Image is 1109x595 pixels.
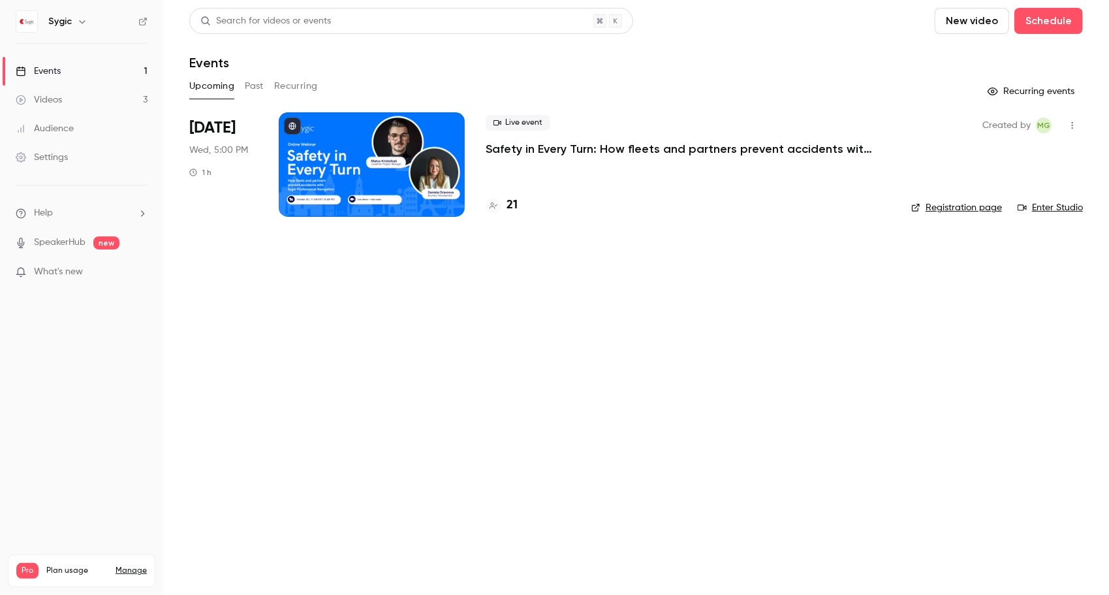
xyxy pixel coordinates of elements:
a: Manage [116,566,147,576]
span: new [93,236,119,249]
a: SpeakerHub [34,236,86,249]
div: Oct 22 Wed, 11:00 AM (America/New York) [189,112,258,217]
div: Events [16,65,61,78]
button: Recurring [274,76,318,97]
a: Registration page [911,201,1002,214]
span: Created by [982,118,1031,133]
span: Wed, 5:00 PM [189,144,248,157]
button: Recurring events [982,81,1083,102]
div: Videos [16,93,62,106]
button: Past [245,76,264,97]
button: New video [935,8,1009,34]
span: Michaela Gálfiová [1036,118,1052,133]
span: Help [34,206,53,220]
h1: Events [189,55,229,71]
span: What's new [34,265,83,279]
button: Schedule [1014,8,1083,34]
a: Safety in Every Turn: How fleets and partners prevent accidents with Sygic Professional Navigation [486,141,877,157]
h6: Sygic [48,15,72,28]
li: help-dropdown-opener [16,206,148,220]
span: Pro [16,563,39,579]
h4: 21 [507,197,518,214]
span: [DATE] [189,118,236,138]
div: 1 h [189,167,211,178]
div: Search for videos or events [200,14,331,28]
span: Plan usage [46,566,108,576]
a: 21 [486,197,518,214]
img: Sygic [16,11,37,32]
div: Audience [16,122,74,135]
a: Enter Studio [1018,201,1083,214]
span: Live event [486,115,550,131]
button: Upcoming [189,76,234,97]
iframe: Noticeable Trigger [132,266,148,278]
div: Settings [16,151,68,164]
span: MG [1037,118,1050,133]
